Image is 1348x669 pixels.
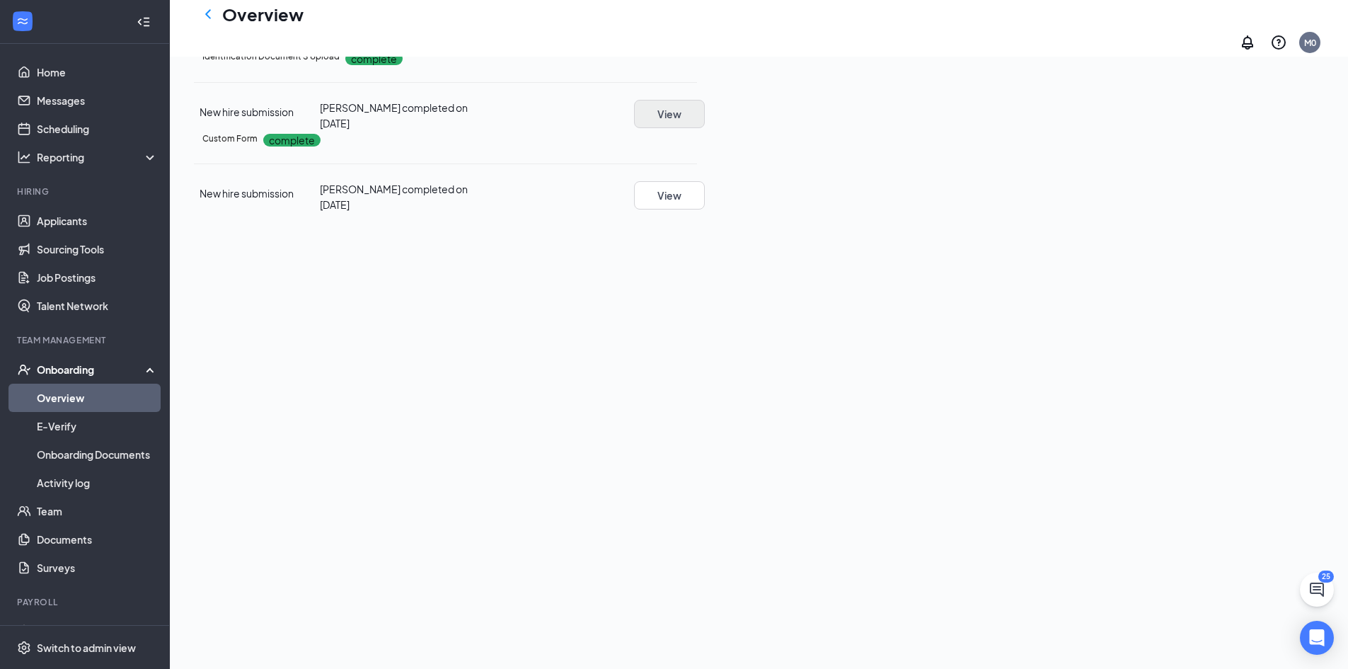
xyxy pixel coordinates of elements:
button: ChatActive [1300,573,1334,607]
div: Switch to admin view [37,641,136,655]
div: Reporting [37,150,159,164]
svg: Settings [17,641,31,655]
a: Overview [37,384,158,412]
a: Activity log [37,469,158,497]
a: Job Postings [37,263,158,292]
a: Messages [37,86,158,115]
h5: Custom Form [202,132,258,145]
button: View [634,181,705,210]
svg: Notifications [1239,34,1256,51]
a: E-Verify [37,412,158,440]
a: Applicants [37,207,158,235]
svg: WorkstreamLogo [16,14,30,28]
a: Team [37,497,158,525]
span: [PERSON_NAME] completed on [DATE] [320,183,468,211]
a: Surveys [37,554,158,582]
p: complete [263,134,321,147]
svg: Collapse [137,15,151,29]
span: [PERSON_NAME] completed on [DATE] [320,101,468,130]
div: M0 [1304,37,1316,49]
a: Documents [37,525,158,554]
a: Talent Network [37,292,158,320]
svg: ChatActive [1308,581,1325,598]
div: Hiring [17,185,155,198]
svg: QuestionInfo [1270,34,1287,51]
svg: Analysis [17,150,31,164]
svg: ChevronLeft [200,6,217,23]
button: View [634,100,705,128]
svg: UserCheck [17,362,31,377]
div: 25 [1318,571,1334,583]
a: Home [37,58,158,86]
a: Scheduling [37,115,158,143]
span: New hire submission [200,105,294,118]
a: Sourcing Tools [37,235,158,263]
div: Payroll [17,596,155,608]
div: Open Intercom Messenger [1300,621,1334,655]
a: PayrollCrown [37,617,158,646]
div: Team Management [17,334,155,346]
h5: Identification Document S Upload [202,50,340,63]
h1: Overview [222,2,304,26]
p: complete [345,52,403,65]
div: Onboarding [37,362,146,377]
span: New hire submission [200,187,294,200]
a: Onboarding Documents [37,440,158,469]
